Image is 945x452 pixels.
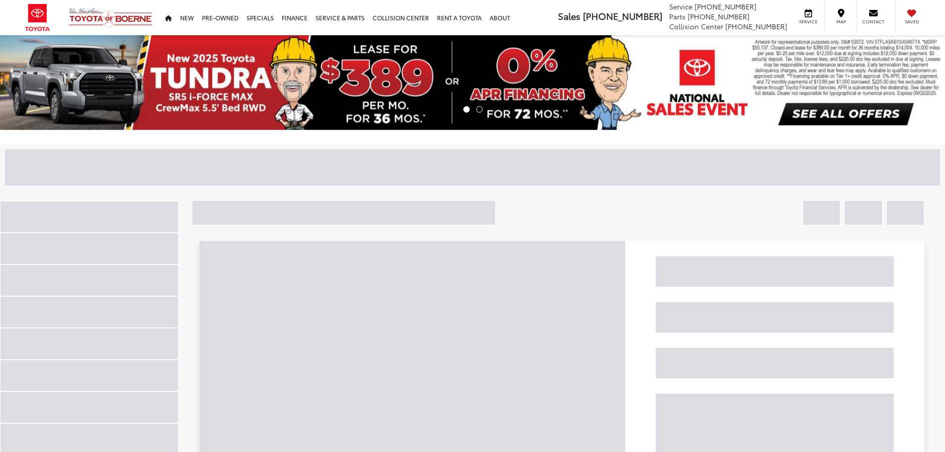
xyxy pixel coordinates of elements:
span: Map [830,18,852,25]
span: [PHONE_NUMBER] [583,9,662,22]
span: [PHONE_NUMBER] [694,1,756,11]
span: Contact [862,18,884,25]
span: Collision Center [669,21,723,31]
span: [PHONE_NUMBER] [725,21,787,31]
img: Vic Vaughan Toyota of Boerne [68,7,153,28]
span: Parts [669,11,686,21]
span: Saved [901,18,923,25]
span: Service [797,18,819,25]
span: Service [669,1,693,11]
span: Sales [558,9,580,22]
span: [PHONE_NUMBER] [688,11,750,21]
